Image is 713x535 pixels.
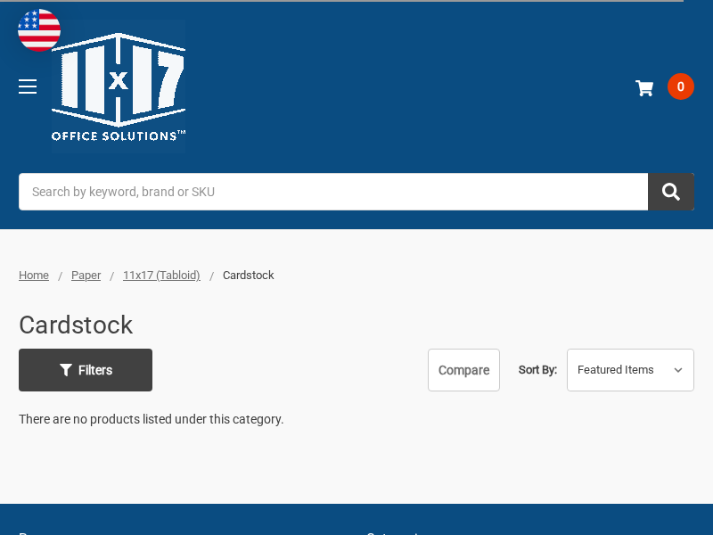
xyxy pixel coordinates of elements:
[19,410,284,429] p: There are no products listed under this category.
[52,20,185,153] img: 11x17.com
[78,356,112,384] span: Filters
[519,357,557,383] label: Sort By:
[223,268,275,282] span: Cardstock
[19,86,37,87] span: Toggle menu
[18,9,61,52] img: duty and tax information for United States
[3,62,52,111] a: Toggle menu
[19,302,133,349] h1: Cardstock
[19,173,694,210] input: Search by keyword, brand or SKU
[428,349,500,391] a: Compare
[19,268,49,282] a: Home
[71,268,101,282] a: Paper
[631,63,694,110] a: 0
[19,349,152,391] a: Filters
[668,73,694,100] span: 0
[123,268,201,282] a: 11x17 (Tabloid)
